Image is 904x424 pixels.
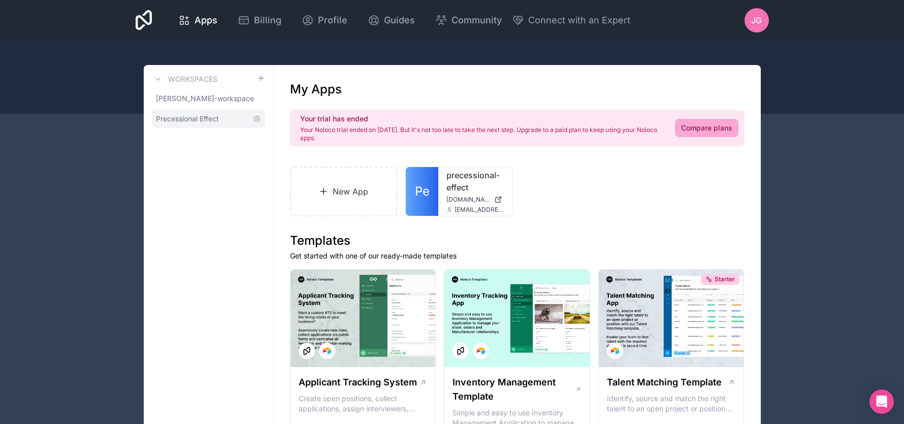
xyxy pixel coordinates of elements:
a: Profile [294,9,356,31]
button: Connect with an Expert [512,13,630,27]
h1: Applicant Tracking System [299,375,417,389]
span: Apps [195,13,217,27]
h1: Templates [290,233,745,249]
span: Billing [254,13,281,27]
h1: My Apps [290,81,342,97]
span: Pe [415,183,430,200]
div: Open Intercom Messenger [869,389,894,414]
span: [DOMAIN_NAME] [446,195,490,204]
a: Apps [170,9,225,31]
img: Airtable Logo [477,347,485,355]
a: [PERSON_NAME]-workspace [152,89,265,108]
p: Identify, source and match the right talent to an open project or position with our Talent Matchi... [607,394,736,414]
span: Profile [318,13,347,27]
span: Community [451,13,502,27]
p: Get started with one of our ready-made templates [290,251,745,261]
a: precessional-effect [446,169,504,193]
span: JG [751,14,762,26]
img: Airtable Logo [611,347,619,355]
h3: Workspaces [168,74,217,84]
a: Workspaces [152,73,217,85]
a: New App [290,167,398,216]
h1: Inventory Management Template [453,375,574,404]
a: Guides [360,9,423,31]
a: Compare plans [675,119,738,137]
a: Community [427,9,510,31]
span: [EMAIL_ADDRESS][DOMAIN_NAME] [455,206,504,214]
h2: Your trial has ended [300,114,663,124]
a: Billing [230,9,289,31]
p: Create open positions, collect applications, assign interviewers, centralise candidate feedback a... [299,394,428,414]
img: Airtable Logo [323,347,331,355]
h1: Talent Matching Template [607,375,722,389]
span: Starter [715,275,735,283]
a: Pe [406,167,438,216]
span: Guides [384,13,415,27]
p: Your Noloco trial ended on [DATE]. But it's not too late to take the next step. Upgrade to a paid... [300,126,663,142]
a: [DOMAIN_NAME] [446,195,504,204]
span: [PERSON_NAME]-workspace [156,93,254,104]
span: Precessional Effect [156,114,219,124]
a: Precessional Effect [152,110,265,128]
span: Connect with an Expert [528,13,630,27]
